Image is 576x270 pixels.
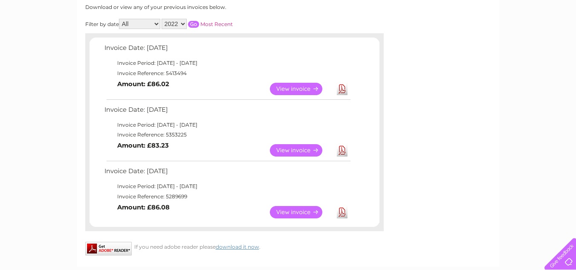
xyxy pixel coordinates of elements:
div: Clear Business is a trading name of Verastar Limited (registered in [GEOGRAPHIC_DATA] No. 3667643... [87,5,490,41]
img: logo.png [20,22,64,48]
td: Invoice Reference: 5413494 [102,68,352,78]
td: Invoice Date: [DATE] [102,104,352,120]
td: Invoice Period: [DATE] - [DATE] [102,181,352,192]
td: Invoice Date: [DATE] [102,165,352,181]
a: Download [337,144,347,157]
div: v 4.0.25 [24,14,42,20]
b: Amount: £86.02 [117,80,169,88]
div: Filter by date [85,19,309,29]
td: Invoice Date: [DATE] [102,42,352,58]
a: Water [426,36,442,43]
td: Invoice Period: [DATE] - [DATE] [102,58,352,68]
b: Amount: £86.08 [117,203,170,211]
a: Contact [519,36,540,43]
a: Log out [548,36,568,43]
a: View [270,206,333,218]
img: website_grey.svg [14,22,20,29]
div: Domain: [DOMAIN_NAME] [22,22,94,29]
td: Invoice Reference: 5289699 [102,192,352,202]
td: Invoice Period: [DATE] - [DATE] [102,120,352,130]
a: 0333 014 3131 [415,4,474,15]
a: download it now [216,244,259,250]
a: Energy [447,36,466,43]
div: If you need adobe reader please . [85,242,384,250]
a: Blog [502,36,514,43]
div: Domain Overview [32,50,76,56]
a: Telecoms [471,36,497,43]
td: Invoice Reference: 5353225 [102,130,352,140]
a: Download [337,83,347,95]
a: Download [337,206,347,218]
div: Keywords by Traffic [94,50,144,56]
div: Download or view any of your previous invoices below. [85,4,309,10]
a: Most Recent [200,21,233,27]
b: Amount: £83.23 [117,142,169,149]
a: View [270,83,333,95]
img: tab_keywords_by_traffic_grey.svg [85,49,92,56]
a: View [270,144,333,157]
img: tab_domain_overview_orange.svg [23,49,30,56]
img: logo_orange.svg [14,14,20,20]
